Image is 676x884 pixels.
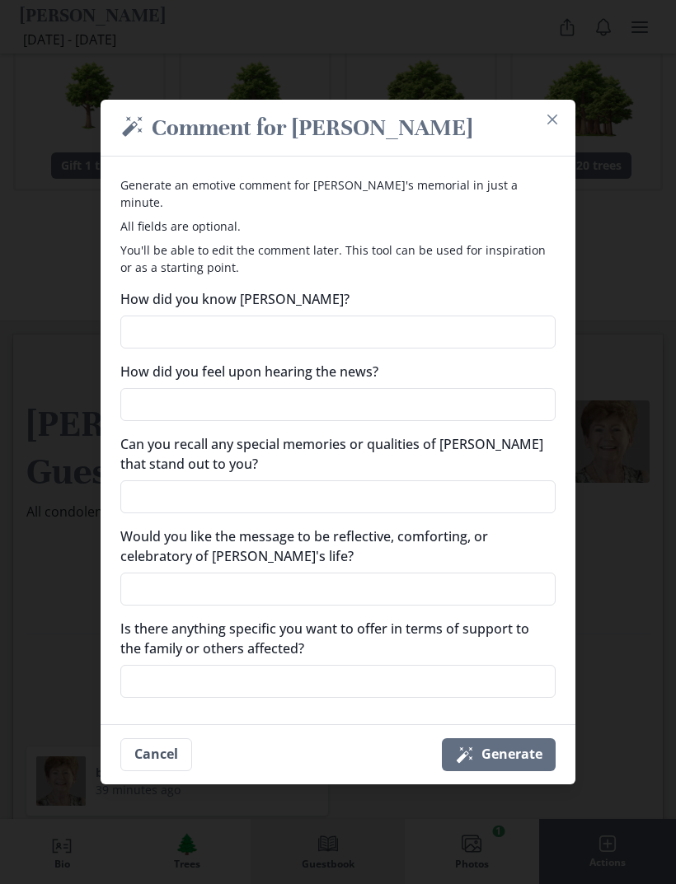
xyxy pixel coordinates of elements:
label: How did you know [PERSON_NAME]? [120,289,546,309]
label: Is there anything specific you want to offer in terms of support to the family or others affected? [120,619,546,658]
p: Generate an emotive comment for [PERSON_NAME]'s memorial in just a minute. [120,176,556,211]
button: Close [539,106,566,133]
button: Generate [442,738,556,771]
p: You'll be able to edit the comment later. This tool can be used for inspiration or as a starting ... [120,241,556,276]
label: Would you like the message to be reflective, comforting, or celebratory of [PERSON_NAME]'s life? [120,526,546,566]
label: How did you feel upon hearing the news? [120,362,546,381]
button: Cancel [120,738,192,771]
label: Can you recall any special memories or qualities of [PERSON_NAME] that stand out to you? [120,434,546,474]
p: All fields are optional. [120,217,556,235]
h2: Comment for [PERSON_NAME] [120,113,556,143]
